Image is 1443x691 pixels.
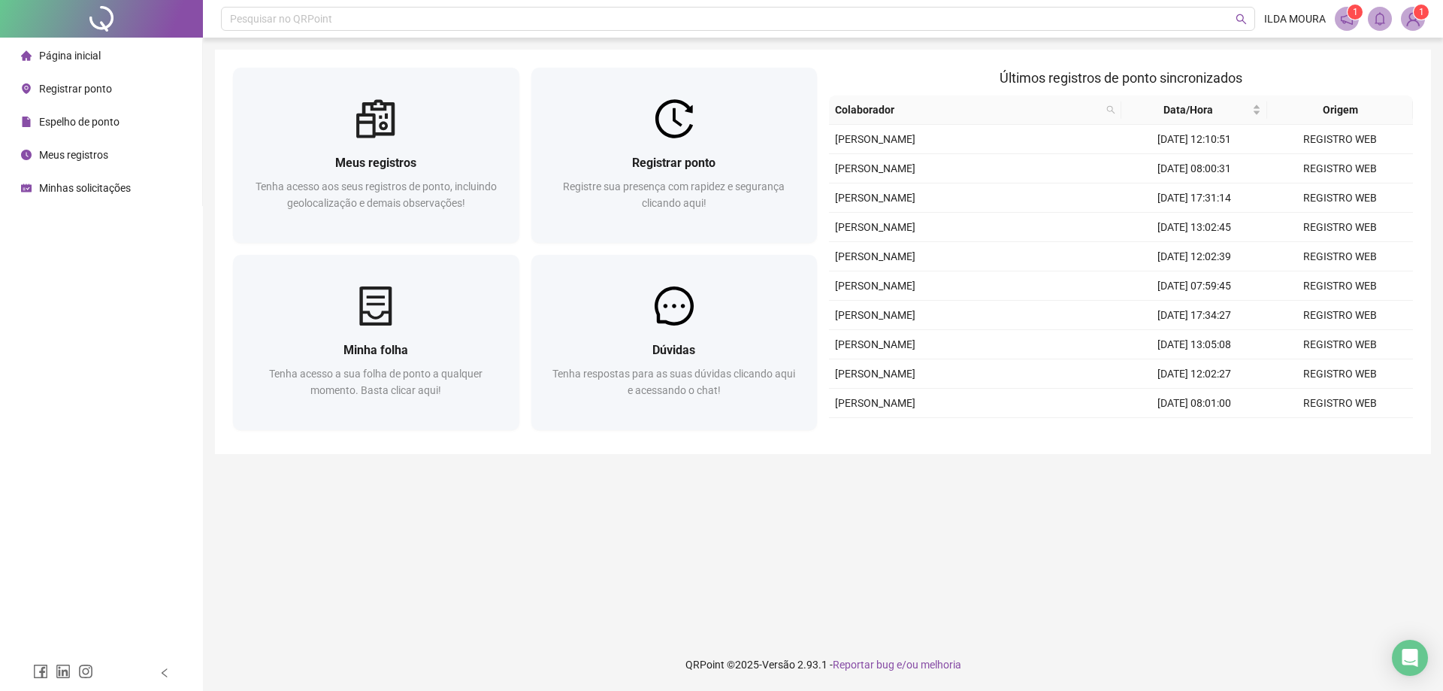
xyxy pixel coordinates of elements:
span: Tenha respostas para as suas dúvidas clicando aqui e acessando o chat! [552,368,795,396]
span: Data/Hora [1127,102,1249,118]
span: environment [21,83,32,94]
a: Registrar pontoRegistre sua presença com rapidez e segurança clicando aqui! [531,68,818,243]
span: Meus registros [39,149,108,161]
span: file [21,117,32,127]
span: facebook [33,664,48,679]
td: [DATE] 12:02:27 [1121,359,1267,389]
th: Data/Hora [1121,95,1267,125]
span: Versão [762,659,795,671]
td: REGISTRO WEB [1267,389,1413,418]
span: Meus registros [335,156,416,170]
span: clock-circle [21,150,32,160]
span: Espelho de ponto [39,116,119,128]
td: [DATE] 12:02:39 [1121,242,1267,271]
span: Registrar ponto [39,83,112,95]
span: 1 [1353,7,1358,17]
td: REGISTRO WEB [1267,359,1413,389]
td: [DATE] 13:02:45 [1121,213,1267,242]
span: home [21,50,32,61]
span: search [1106,105,1115,114]
a: Minha folhaTenha acesso a sua folha de ponto a qualquer momento. Basta clicar aqui! [233,255,519,430]
span: left [159,668,170,678]
span: Tenha acesso aos seus registros de ponto, incluindo geolocalização e demais observações! [256,180,497,209]
td: REGISTRO WEB [1267,418,1413,447]
span: [PERSON_NAME] [835,397,915,409]
span: [PERSON_NAME] [835,133,915,145]
span: linkedin [56,664,71,679]
a: DúvidasTenha respostas para as suas dúvidas clicando aqui e acessando o chat! [531,255,818,430]
td: [DATE] 08:01:00 [1121,389,1267,418]
td: [DATE] 07:59:45 [1121,271,1267,301]
td: [DATE] 12:10:51 [1121,125,1267,154]
span: [PERSON_NAME] [835,368,915,380]
span: search [1103,98,1118,121]
td: [DATE] 17:32:04 [1121,418,1267,447]
div: Open Intercom Messenger [1392,640,1428,676]
span: Minhas solicitações [39,182,131,194]
td: [DATE] 17:34:27 [1121,301,1267,330]
span: Registrar ponto [632,156,715,170]
span: [PERSON_NAME] [835,280,915,292]
span: instagram [78,664,93,679]
span: Dúvidas [652,343,695,357]
td: REGISTRO WEB [1267,271,1413,301]
span: [PERSON_NAME] [835,309,915,321]
span: [PERSON_NAME] [835,192,915,204]
span: [PERSON_NAME] [835,221,915,233]
span: search [1236,14,1247,25]
span: [PERSON_NAME] [835,162,915,174]
span: Página inicial [39,50,101,62]
span: Colaborador [835,102,1100,118]
td: [DATE] 08:00:31 [1121,154,1267,183]
td: [DATE] 13:05:08 [1121,330,1267,359]
span: [PERSON_NAME] [835,250,915,262]
span: schedule [21,183,32,193]
span: Registre sua presença com rapidez e segurança clicando aqui! [563,180,785,209]
span: ILDA MOURA [1264,11,1326,27]
span: Tenha acesso a sua folha de ponto a qualquer momento. Basta clicar aqui! [269,368,483,396]
span: Reportar bug e/ou melhoria [833,659,961,671]
span: Últimos registros de ponto sincronizados [1000,70,1242,86]
sup: Atualize o seu contato no menu Meus Dados [1414,5,1429,20]
a: Meus registrosTenha acesso aos seus registros de ponto, incluindo geolocalização e demais observa... [233,68,519,243]
td: [DATE] 17:31:14 [1121,183,1267,213]
span: notification [1340,12,1354,26]
td: REGISTRO WEB [1267,301,1413,330]
img: 84774 [1402,8,1424,30]
td: REGISTRO WEB [1267,330,1413,359]
td: REGISTRO WEB [1267,213,1413,242]
td: REGISTRO WEB [1267,242,1413,271]
sup: 1 [1348,5,1363,20]
footer: QRPoint © 2025 - 2.93.1 - [203,638,1443,691]
span: bell [1373,12,1387,26]
span: 1 [1419,7,1424,17]
span: Minha folha [343,343,408,357]
span: [PERSON_NAME] [835,338,915,350]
